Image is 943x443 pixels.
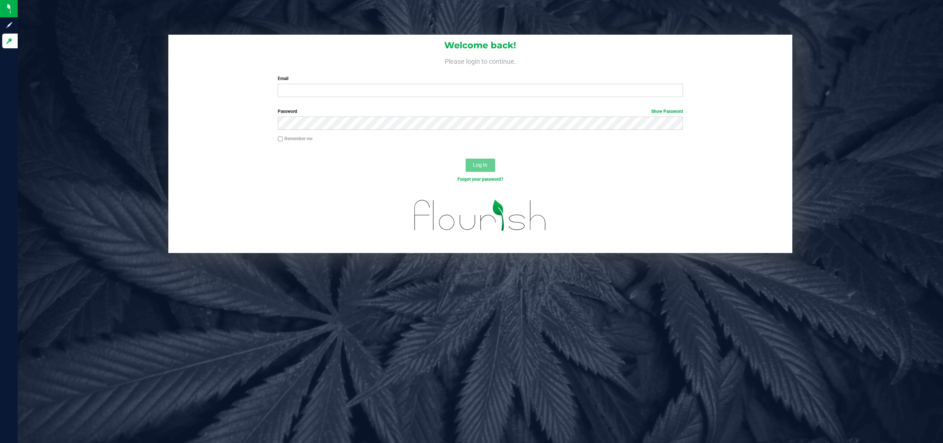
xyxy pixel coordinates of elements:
label: Email [278,75,683,82]
label: Remember me [278,135,312,142]
span: Log In [473,162,487,168]
a: Forgot your password? [458,177,503,182]
span: Password [278,109,297,114]
button: Log In [466,159,495,172]
input: Remember me [278,136,283,142]
inline-svg: Log in [6,37,13,45]
inline-svg: Sign up [6,21,13,29]
img: flourish_logo.svg [402,190,558,240]
h4: Please login to continue. [168,56,793,65]
h1: Welcome back! [168,41,793,50]
a: Show Password [651,109,683,114]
